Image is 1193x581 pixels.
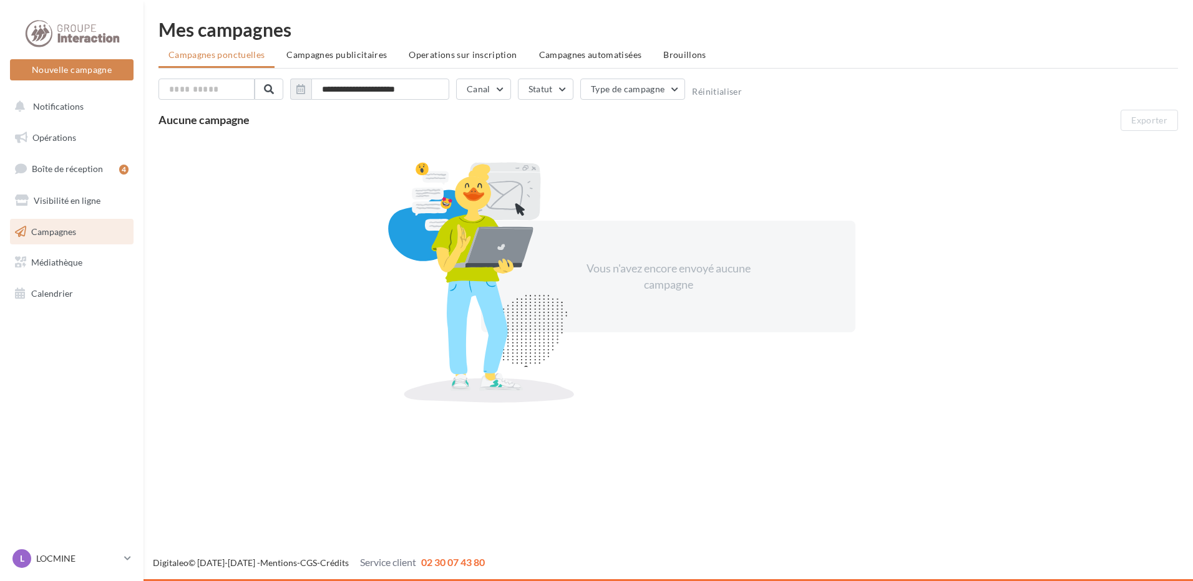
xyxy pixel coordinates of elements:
button: Réinitialiser [692,87,742,97]
a: Opérations [7,125,136,151]
span: Médiathèque [31,257,82,267]
button: Type de campagne [580,79,686,100]
a: CGS [300,557,317,568]
a: Mentions [260,557,297,568]
span: Opérations [32,132,76,143]
button: Exporter [1121,110,1178,131]
a: Digitaleo [153,557,188,568]
div: Mes campagnes [158,20,1178,39]
a: Crédits [320,557,349,568]
span: Visibilité en ligne [34,195,100,206]
a: Visibilité en ligne [7,188,136,214]
button: Nouvelle campagne [10,59,134,80]
span: L [20,552,24,565]
button: Statut [518,79,573,100]
a: Médiathèque [7,249,136,276]
span: Aucune campagne [158,113,250,127]
button: Notifications [7,94,131,120]
div: 4 [119,165,129,175]
span: Boîte de réception [32,163,103,174]
span: Service client [360,556,416,568]
span: Campagnes [31,226,76,236]
p: LOCMINE [36,552,119,565]
span: Campagnes automatisées [539,49,642,60]
span: Notifications [33,101,84,112]
span: Campagnes publicitaires [286,49,387,60]
span: Brouillons [663,49,706,60]
span: Operations sur inscription [409,49,517,60]
span: Calendrier [31,288,73,299]
a: Boîte de réception4 [7,155,136,182]
div: Vous n'avez encore envoyé aucune campagne [561,261,776,292]
a: Calendrier [7,281,136,307]
a: Campagnes [7,219,136,245]
span: © [DATE]-[DATE] - - - [153,557,485,568]
span: 02 30 07 43 80 [421,556,485,568]
a: L LOCMINE [10,547,134,570]
button: Canal [456,79,511,100]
